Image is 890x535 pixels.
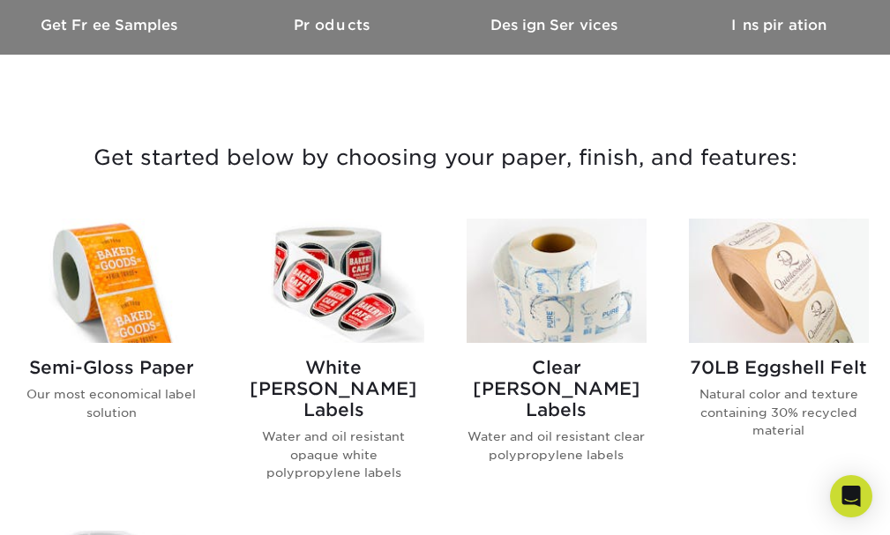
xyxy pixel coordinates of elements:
[243,427,423,481] p: Water and oil resistant opaque white polypropylene labels
[21,357,201,378] h2: Semi-Gloss Paper
[21,385,201,421] p: Our most economical label solution
[467,427,647,464] p: Water and oil resistant clear polypropylene labels
[21,219,201,509] a: Semi-Gloss Paper Roll Labels Semi-Gloss Paper Our most economical label solution
[4,481,150,529] iframe: Google Customer Reviews
[21,219,201,343] img: Semi-Gloss Paper Roll Labels
[467,357,647,420] h2: Clear [PERSON_NAME] Labels
[243,219,423,509] a: White BOPP Labels Roll Labels White [PERSON_NAME] Labels Water and oil resistant opaque white pol...
[222,17,445,33] h3: Products
[689,219,869,509] a: 70LB Eggshell Felt Roll Labels 70LB Eggshell Felt Natural color and texture containing 30% recycl...
[668,17,890,33] h3: Inspiration
[445,17,668,33] h3: Design Services
[689,357,869,378] h2: 70LB Eggshell Felt
[243,357,423,420] h2: White [PERSON_NAME] Labels
[689,385,869,439] p: Natural color and texture containing 30% recycled material
[243,219,423,343] img: White BOPP Labels Roll Labels
[467,219,647,343] img: Clear BOPP Labels Roll Labels
[13,118,877,197] h3: Get started below by choosing your paper, finish, and features:
[830,475,872,517] div: Open Intercom Messenger
[689,219,869,343] img: 70LB Eggshell Felt Roll Labels
[467,219,647,509] a: Clear BOPP Labels Roll Labels Clear [PERSON_NAME] Labels Water and oil resistant clear polypropyl...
